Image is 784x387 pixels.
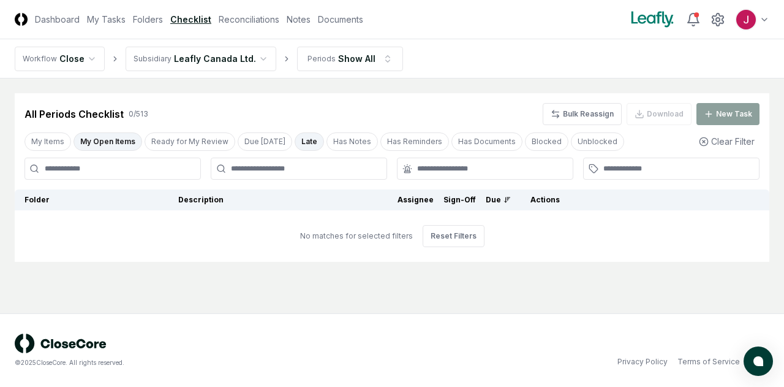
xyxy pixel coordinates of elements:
[736,10,756,29] img: ACg8ocJfBSitaon9c985KWe3swqK2kElzkAv-sHk65QWxGQz4ldowg=s96-c
[133,13,163,26] a: Folders
[525,132,568,151] button: Blocked
[393,190,439,210] th: Assignee
[451,132,522,151] button: Has Documents
[287,13,311,26] a: Notes
[486,194,511,205] div: Due
[326,132,378,151] button: Has Notes
[15,334,107,353] img: logo
[423,225,484,247] button: Reset Filters
[170,13,211,26] a: Checklist
[543,103,622,125] button: Bulk Reassign
[129,109,148,120] div: 0 / 513
[300,231,413,242] div: No matches for selected filters
[318,13,363,26] a: Documents
[145,132,235,151] button: Ready for My Review
[238,132,292,151] button: Due Today
[571,132,624,151] button: Unblocked
[297,47,403,71] button: PeriodsShow All
[744,347,773,376] button: atlas-launcher
[521,194,759,205] div: Actions
[295,132,324,151] button: Late
[677,356,740,367] a: Terms of Service
[23,53,57,64] div: Workflow
[617,356,668,367] a: Privacy Policy
[338,52,375,65] div: Show All
[439,190,481,210] th: Sign-Off
[173,190,393,210] th: Description
[15,190,173,210] th: Folder
[73,132,142,151] button: My Open Items
[15,358,392,367] div: © 2025 CloseCore. All rights reserved.
[24,132,71,151] button: My Items
[24,107,124,121] div: All Periods Checklist
[694,130,759,153] button: Clear Filter
[134,53,171,64] div: Subsidiary
[628,10,676,29] img: Leafly logo
[380,132,449,151] button: Has Reminders
[307,53,336,64] div: Periods
[15,47,403,71] nav: breadcrumb
[219,13,279,26] a: Reconciliations
[87,13,126,26] a: My Tasks
[15,13,28,26] img: Logo
[35,13,80,26] a: Dashboard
